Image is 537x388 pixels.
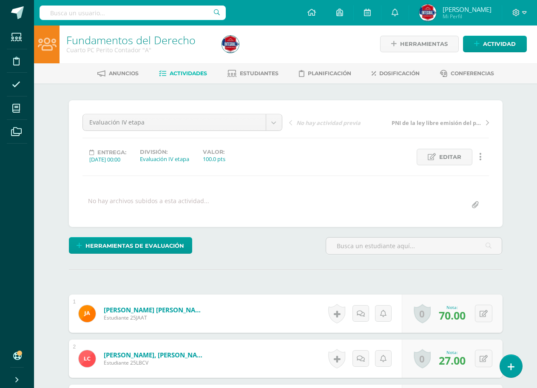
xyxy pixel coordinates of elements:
[227,67,278,80] a: Estudiantes
[380,36,459,52] a: Herramientas
[104,306,206,314] a: [PERSON_NAME] [PERSON_NAME]
[240,70,278,76] span: Estudiantes
[414,304,431,323] a: 0
[203,155,225,163] div: 100.0 pts
[159,67,207,80] a: Actividades
[483,36,516,52] span: Actividad
[299,67,351,80] a: Planificación
[140,155,189,163] div: Evaluación IV etapa
[85,238,184,254] span: Herramientas de evaluación
[439,349,466,355] div: Nota:
[40,6,226,20] input: Busca un usuario...
[296,119,361,127] span: No hay actividad previa
[79,350,96,367] img: 5fec71fa2990db3dc10ff4b76e91ecaa.png
[89,156,126,163] div: [DATE] 00:00
[88,197,209,213] div: No hay archivos subidos a esta actividad...
[83,114,282,130] a: Evaluación IV etapa
[104,359,206,366] span: Estudiante 25LBCV
[97,67,139,80] a: Anuncios
[392,119,482,127] span: PNI de la ley libre emisión del pensamiento
[439,353,466,368] span: 27.00
[463,36,527,52] a: Actividad
[419,4,436,21] img: 9479b67508c872087c746233754dda3e.png
[222,36,239,53] img: 9479b67508c872087c746233754dda3e.png
[104,351,206,359] a: [PERSON_NAME], [PERSON_NAME]
[66,34,212,46] h1: Fundamentos del Derecho
[389,118,489,127] a: PNI de la ley libre emisión del pensamiento
[66,33,196,47] a: Fundamentos del Derecho
[443,5,492,14] span: [PERSON_NAME]
[414,349,431,368] a: 0
[66,46,212,54] div: Cuarto PC Perito Contador 'A'
[439,308,466,323] span: 70.00
[443,13,492,20] span: Mi Perfil
[140,149,189,155] label: División:
[97,149,126,156] span: Entrega:
[109,70,139,76] span: Anuncios
[451,70,494,76] span: Conferencias
[439,304,466,310] div: Nota:
[439,149,461,165] span: Editar
[379,70,420,76] span: Dosificación
[440,67,494,80] a: Conferencias
[326,238,502,254] input: Busca un estudiante aquí...
[308,70,351,76] span: Planificación
[89,114,259,130] span: Evaluación IV etapa
[372,67,420,80] a: Dosificación
[203,149,225,155] label: Valor:
[400,36,448,52] span: Herramientas
[170,70,207,76] span: Actividades
[79,305,96,322] img: beede4ce1cf86d592f35a2e09c2c1014.png
[104,314,206,321] span: Estudiante 25JAAT
[69,237,192,254] a: Herramientas de evaluación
